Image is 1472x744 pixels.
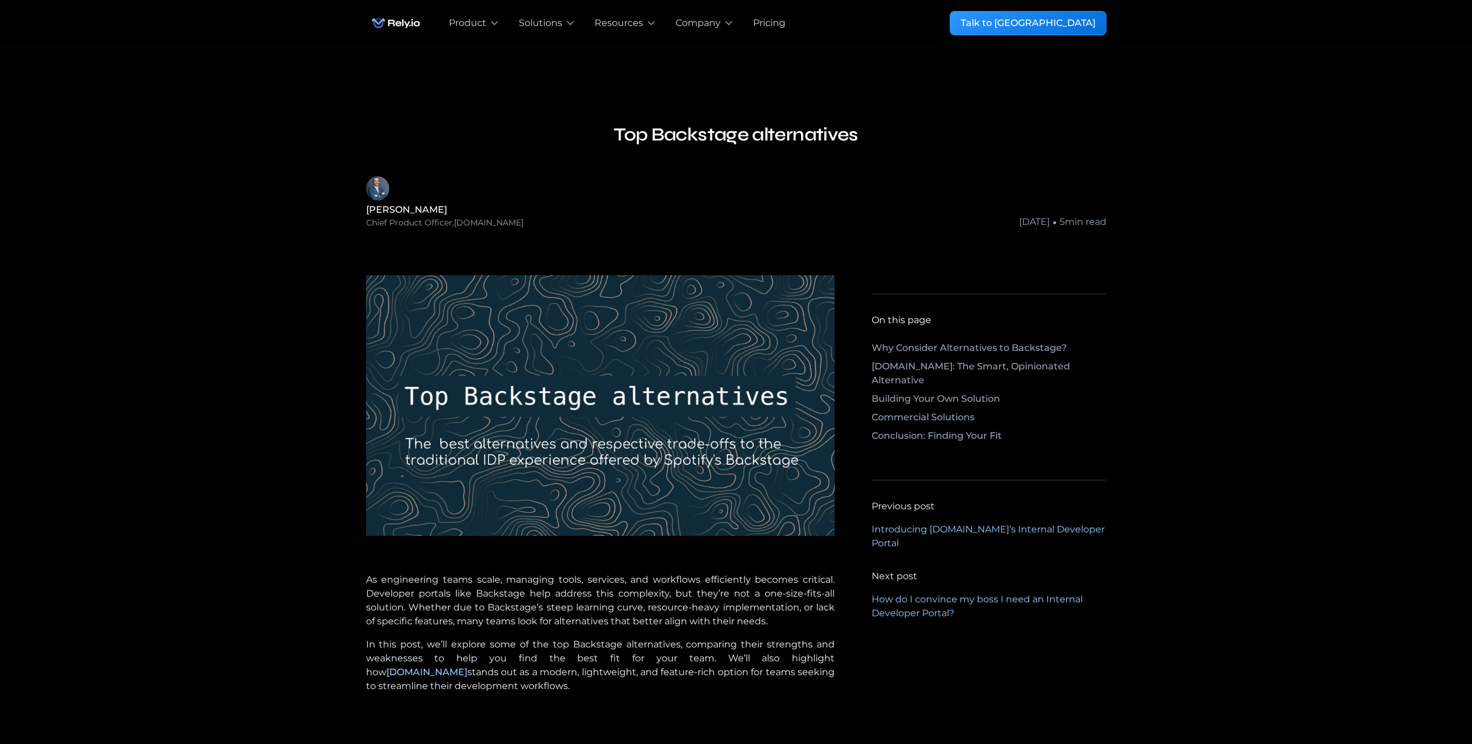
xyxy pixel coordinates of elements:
div: Next post [872,569,917,583]
a: Introducing [DOMAIN_NAME]’s Internal Developer Portal [872,523,1106,550]
a: Why Consider Alternatives to Backstage? [872,341,1106,360]
div: Company [676,16,721,30]
div: [PERSON_NAME] [366,203,523,217]
a: home [366,12,426,35]
div: , [452,217,454,229]
div: Resources [595,16,643,30]
div: • [1052,215,1057,229]
h3: Top Backstage alternatives [614,121,858,149]
div: [DOMAIN_NAME] [454,217,523,229]
a: Commercial Solutions [872,410,1106,429]
div: min read [1065,215,1106,229]
p: As engineering teams scale, managing tools, services, and workflows efficiently becomes critical.... [366,573,835,628]
div: Talk to [GEOGRAPHIC_DATA] [961,16,1095,30]
div: Chief Product Officer [366,217,452,229]
div: Product [449,16,486,30]
a: [DOMAIN_NAME] [386,667,467,678]
a: Talk to [GEOGRAPHIC_DATA] [950,11,1106,35]
a: [DOMAIN_NAME]: The Smart, Opinionated Alternative [872,360,1106,392]
img: Samir Brizini [366,176,389,201]
a: Conclusion: Finding Your Fit [872,429,1106,447]
img: Top Backstage Alternatives [366,275,835,536]
a: How do I convince my boss I need an Internal Developer Portal? [872,593,1106,620]
p: In this post, we’ll explore some of the top Backstage alternatives, comparing their strengths and... [366,638,835,693]
iframe: Chatbot [1396,668,1456,728]
div: 5 [1060,215,1065,229]
a: Pricing [753,16,785,30]
div: Solutions [519,16,562,30]
p: ‍ [366,702,835,716]
div: Previous post [872,499,935,513]
a: Building Your Own Solution [872,392,1106,410]
div: [DATE] [1019,215,1050,229]
img: Rely.io logo [366,12,426,35]
div: On this page [872,313,931,327]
